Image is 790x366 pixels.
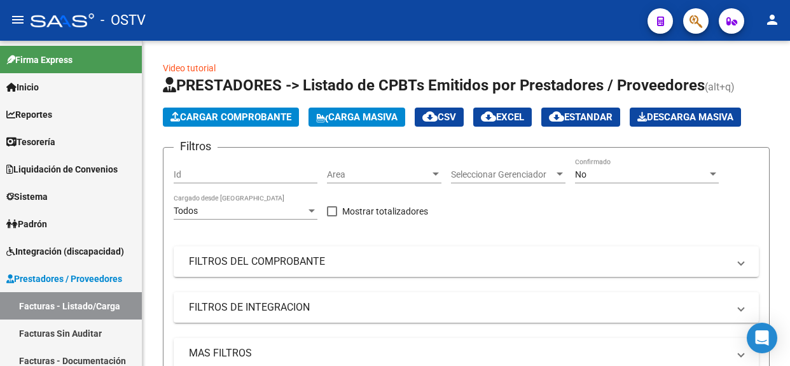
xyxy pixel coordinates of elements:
mat-panel-title: FILTROS DEL COMPROBANTE [189,255,728,269]
span: Tesorería [6,135,55,149]
span: Firma Express [6,53,73,67]
mat-icon: person [765,12,780,27]
span: Inicio [6,80,39,94]
app-download-masive: Descarga masiva de comprobantes (adjuntos) [630,108,741,127]
mat-icon: cloud_download [549,109,564,124]
span: Integración (discapacidad) [6,244,124,258]
span: Area [327,169,430,180]
span: Carga Masiva [316,111,398,123]
span: Padrón [6,217,47,231]
button: Carga Masiva [308,108,405,127]
span: Descarga Masiva [637,111,733,123]
span: Estandar [549,111,613,123]
mat-icon: cloud_download [422,109,438,124]
h3: Filtros [174,137,218,155]
span: (alt+q) [705,81,735,93]
span: PRESTADORES -> Listado de CPBTs Emitidos por Prestadores / Proveedores [163,76,705,94]
span: EXCEL [481,111,524,123]
button: EXCEL [473,108,532,127]
span: Seleccionar Gerenciador [451,169,554,180]
button: CSV [415,108,464,127]
mat-icon: cloud_download [481,109,496,124]
button: Cargar Comprobante [163,108,299,127]
a: Video tutorial [163,63,216,73]
button: Estandar [541,108,620,127]
div: Open Intercom Messenger [747,323,777,353]
span: Liquidación de Convenios [6,162,118,176]
span: - OSTV [100,6,146,34]
span: Todos [174,206,198,216]
mat-panel-title: MAS FILTROS [189,346,728,360]
span: Reportes [6,108,52,122]
mat-panel-title: FILTROS DE INTEGRACION [189,300,728,314]
span: Cargar Comprobante [170,111,291,123]
span: CSV [422,111,456,123]
mat-expansion-panel-header: FILTROS DE INTEGRACION [174,292,759,323]
button: Descarga Masiva [630,108,741,127]
span: No [575,169,586,179]
mat-icon: menu [10,12,25,27]
span: Mostrar totalizadores [342,204,428,219]
mat-expansion-panel-header: FILTROS DEL COMPROBANTE [174,246,759,277]
span: Prestadores / Proveedores [6,272,122,286]
span: Sistema [6,190,48,204]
